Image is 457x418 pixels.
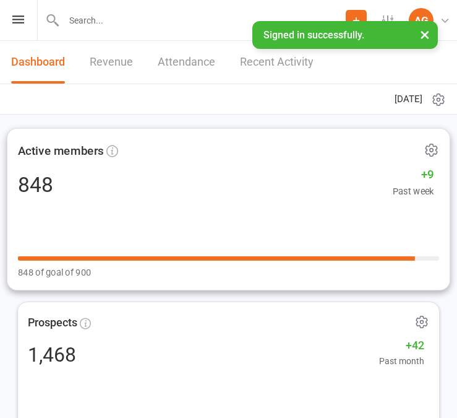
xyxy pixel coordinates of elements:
[395,92,422,107] span: [DATE]
[18,173,53,194] div: 848
[414,21,436,48] button: ×
[379,337,424,355] span: +42
[28,345,76,365] div: 1,468
[240,41,314,84] a: Recent Activity
[60,12,346,29] input: Search...
[28,314,77,332] span: Prospects
[158,41,215,84] a: Attendance
[11,41,65,84] a: Dashboard
[18,264,92,279] span: 848 of goal of 900
[90,41,133,84] a: Revenue
[393,165,434,183] span: +9
[263,29,364,41] span: Signed in successfully.
[409,8,434,33] div: AG
[393,183,434,198] span: Past week
[379,354,424,368] span: Past month
[18,141,104,160] span: Active members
